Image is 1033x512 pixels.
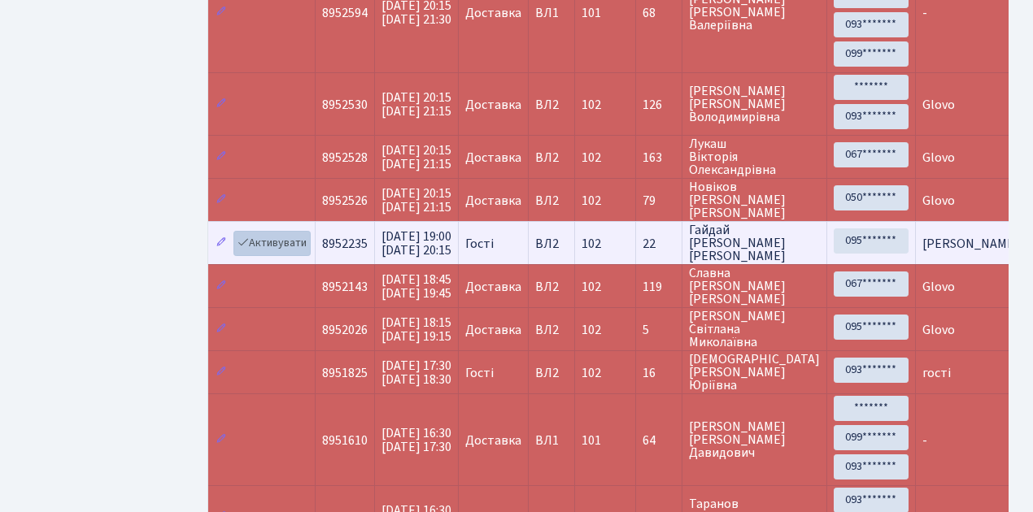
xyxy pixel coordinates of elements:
[922,278,955,296] span: Glovo
[465,151,521,164] span: Доставка
[465,323,521,336] span: Доставка
[643,151,675,164] span: 163
[643,194,675,207] span: 79
[322,278,368,296] span: 8952143
[381,184,451,216] span: [DATE] 20:15 [DATE] 21:15
[535,237,568,250] span: ВЛ2
[689,180,820,219] span: Новіков [PERSON_NAME] [PERSON_NAME]
[643,323,675,336] span: 5
[689,353,820,392] span: [DEMOGRAPHIC_DATA] [PERSON_NAME] Юріївна
[322,4,368,22] span: 8952594
[922,321,955,339] span: Glovo
[922,364,951,382] span: гості
[535,323,568,336] span: ВЛ2
[381,424,451,456] span: [DATE] 16:30 [DATE] 17:30
[322,96,368,114] span: 8952530
[465,434,521,447] span: Доставка
[582,278,601,296] span: 102
[582,96,601,114] span: 102
[582,432,601,449] span: 101
[922,4,927,22] span: -
[689,85,820,124] span: [PERSON_NAME] [PERSON_NAME] Володимирівна
[689,223,820,263] span: Гайдай [PERSON_NAME] [PERSON_NAME]
[381,228,451,259] span: [DATE] 19:00 [DATE] 20:15
[922,149,955,167] span: Glovo
[922,235,1019,253] span: [PERSON_NAME]
[689,420,820,459] span: [PERSON_NAME] [PERSON_NAME] Давидович
[689,267,820,306] span: Славна [PERSON_NAME] [PERSON_NAME]
[322,364,368,382] span: 8951825
[381,314,451,345] span: [DATE] 18:15 [DATE] 19:15
[689,137,820,176] span: Лукаш Вікторія Олександрівна
[322,235,368,253] span: 8952235
[233,231,311,256] a: Активувати
[322,432,368,449] span: 8951610
[582,235,601,253] span: 102
[465,367,494,380] span: Гості
[322,149,368,167] span: 8952528
[582,4,601,22] span: 101
[465,237,494,250] span: Гості
[322,192,368,210] span: 8952526
[643,367,675,380] span: 16
[643,434,675,447] span: 64
[322,321,368,339] span: 8952026
[643,98,675,111] span: 126
[381,141,451,173] span: [DATE] 20:15 [DATE] 21:15
[922,96,955,114] span: Glovo
[381,357,451,388] span: [DATE] 17:30 [DATE] 18:30
[465,98,521,111] span: Доставка
[535,280,568,293] span: ВЛ2
[582,364,601,382] span: 102
[381,271,451,302] span: [DATE] 18:45 [DATE] 19:45
[922,432,927,449] span: -
[643,7,675,20] span: 68
[535,7,568,20] span: ВЛ1
[465,280,521,293] span: Доставка
[922,192,955,210] span: Glovo
[535,98,568,111] span: ВЛ2
[643,237,675,250] span: 22
[465,194,521,207] span: Доставка
[582,149,601,167] span: 102
[535,434,568,447] span: ВЛ1
[582,321,601,339] span: 102
[381,89,451,120] span: [DATE] 20:15 [DATE] 21:15
[535,194,568,207] span: ВЛ2
[582,192,601,210] span: 102
[535,367,568,380] span: ВЛ2
[465,7,521,20] span: Доставка
[643,280,675,293] span: 119
[689,310,820,349] span: [PERSON_NAME] Світлана Миколаївна
[535,151,568,164] span: ВЛ2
